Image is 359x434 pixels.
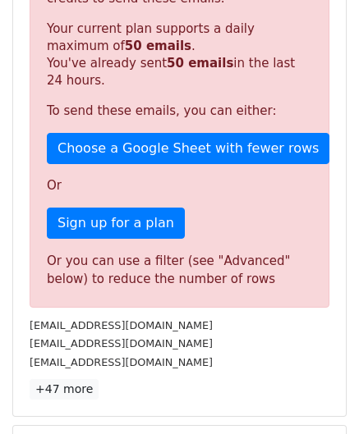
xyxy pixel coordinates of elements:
[30,356,213,368] small: [EMAIL_ADDRESS][DOMAIN_NAME]
[30,379,99,400] a: +47 more
[30,337,213,349] small: [EMAIL_ADDRESS][DOMAIN_NAME]
[47,133,329,164] a: Choose a Google Sheet with fewer rows
[47,208,185,239] a: Sign up for a plan
[47,103,312,120] p: To send these emails, you can either:
[47,252,312,289] div: Or you can use a filter (see "Advanced" below) to reduce the number of rows
[47,177,312,194] p: Or
[125,39,191,53] strong: 50 emails
[47,21,312,89] p: Your current plan supports a daily maximum of . You've already sent in the last 24 hours.
[167,56,233,71] strong: 50 emails
[30,319,213,331] small: [EMAIL_ADDRESS][DOMAIN_NAME]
